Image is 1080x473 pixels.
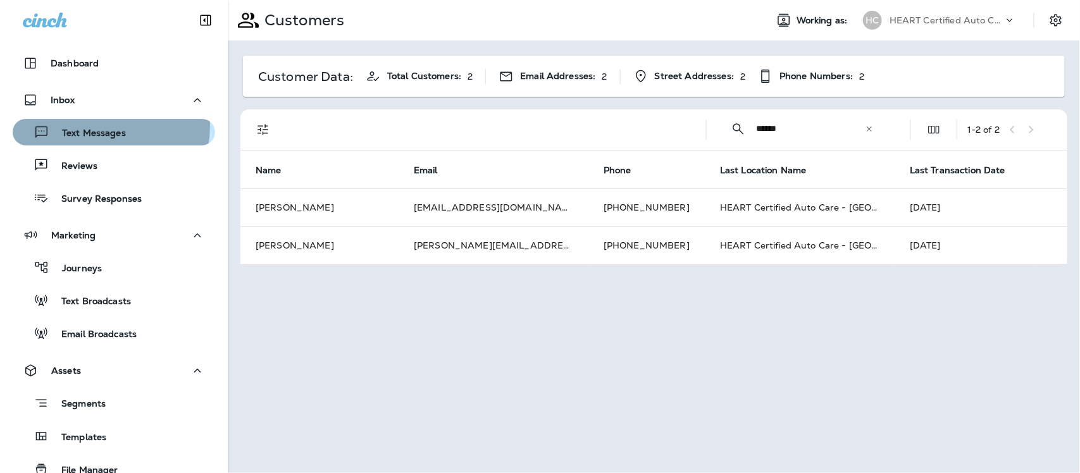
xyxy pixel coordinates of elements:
[49,432,106,444] p: Templates
[863,11,882,30] div: HC
[602,71,607,82] p: 2
[967,125,1000,135] div: 1 - 2 of 2
[258,71,353,82] p: Customer Data:
[251,117,276,142] button: Filters
[468,71,473,82] p: 2
[13,254,215,281] button: Journeys
[13,152,215,178] button: Reviews
[51,230,96,240] p: Marketing
[588,188,705,226] td: [PHONE_NUMBER]
[240,226,399,264] td: [PERSON_NAME]
[740,71,745,82] p: 2
[399,188,588,226] td: [EMAIL_ADDRESS][DOMAIN_NAME]
[49,329,137,341] p: Email Broadcasts
[604,164,648,176] span: Phone
[13,119,215,145] button: Text Messages
[13,51,215,76] button: Dashboard
[256,164,298,176] span: Name
[49,161,97,173] p: Reviews
[921,117,947,142] button: Edit Fields
[49,193,142,206] p: Survey Responses
[604,165,631,176] span: Phone
[49,128,126,140] p: Text Messages
[414,164,454,176] span: Email
[910,164,1022,176] span: Last Transaction Date
[13,87,215,113] button: Inbox
[387,71,461,82] span: Total Customers:
[895,188,1067,226] td: [DATE]
[13,390,215,417] button: Segments
[49,263,102,275] p: Journeys
[895,226,1067,264] td: [DATE]
[188,8,223,33] button: Collapse Sidebar
[51,95,75,105] p: Inbox
[13,223,215,248] button: Marketing
[655,71,734,82] span: Street Addresses:
[720,165,807,176] span: Last Location Name
[726,116,751,142] button: Collapse Search
[13,423,215,450] button: Templates
[13,185,215,211] button: Survey Responses
[414,165,438,176] span: Email
[49,398,106,411] p: Segments
[910,165,1005,176] span: Last Transaction Date
[256,165,282,176] span: Name
[779,71,853,82] span: Phone Numbers:
[51,58,99,68] p: Dashboard
[51,365,81,376] p: Assets
[890,15,1003,25] p: HEART Certified Auto Care
[49,296,131,308] p: Text Broadcasts
[13,358,215,383] button: Assets
[259,11,344,30] p: Customers
[720,164,823,176] span: Last Location Name
[13,287,215,314] button: Text Broadcasts
[240,188,399,226] td: [PERSON_NAME]
[720,240,947,251] span: HEART Certified Auto Care - [GEOGRAPHIC_DATA]
[399,226,588,264] td: [PERSON_NAME][EMAIL_ADDRESS][PERSON_NAME][DOMAIN_NAME]
[859,71,864,82] p: 2
[13,320,215,347] button: Email Broadcasts
[588,226,705,264] td: [PHONE_NUMBER]
[797,15,850,26] span: Working as:
[720,202,947,213] span: HEART Certified Auto Care - [GEOGRAPHIC_DATA]
[1045,9,1067,32] button: Settings
[520,71,595,82] span: Email Addresses:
